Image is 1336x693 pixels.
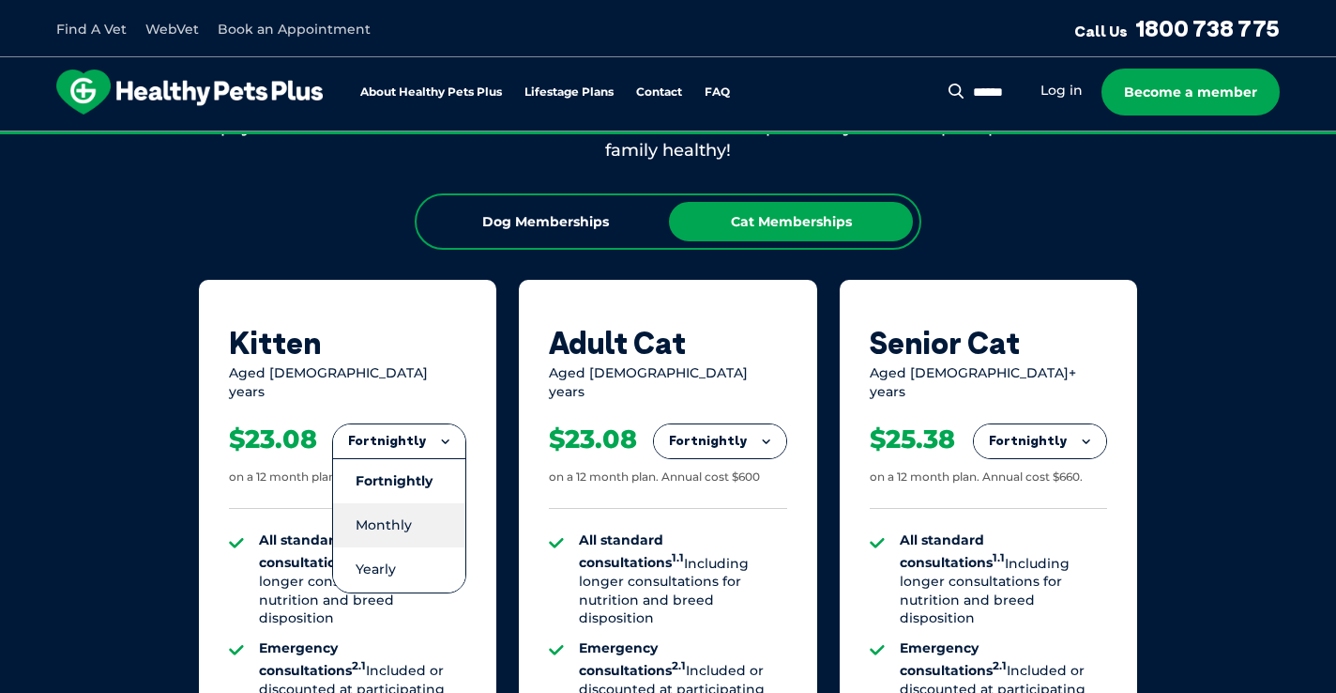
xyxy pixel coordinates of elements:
strong: Emergency consultations [259,639,366,679]
a: WebVet [145,21,199,38]
strong: All standard consultations [579,531,684,571]
strong: All standard consultations [259,531,364,571]
div: on a 12 month plan. Annual cost $600 [549,470,760,485]
a: Log in [1040,82,1083,100]
sup: 2.1 [352,659,366,672]
sup: 2.1 [672,659,686,672]
div: Adult Cat [549,325,786,361]
img: hpp-logo [56,69,323,115]
div: $25.38 [870,423,955,455]
div: Dog Memberships [423,202,667,241]
li: Including longer consultations for nutrition and breed disposition [900,531,1107,628]
div: Cat Memberships [669,202,913,241]
a: Lifestage Plans [524,86,614,99]
strong: All standard consultations [900,531,1005,571]
span: Call Us [1074,22,1128,40]
button: Fortnightly [974,424,1106,458]
li: Including longer consultations for nutrition and breed disposition [259,531,466,628]
li: Monthly [333,503,465,547]
div: $23.08 [549,423,637,455]
div: Aged [DEMOGRAPHIC_DATA]+ years [870,364,1107,401]
a: Become a member [1101,69,1280,115]
a: FAQ [705,86,730,99]
div: $23.08 [229,423,317,455]
li: Including longer consultations for nutrition and breed disposition [579,531,786,628]
sup: 1.1 [993,552,1005,565]
div: Kitten [229,325,466,361]
a: Book an Appointment [218,21,371,38]
li: Yearly [333,547,465,592]
div: Aged [DEMOGRAPHIC_DATA] years [229,364,466,401]
a: Find A Vet [56,21,127,38]
button: Fortnightly [333,424,465,458]
div: Senior Cat [870,325,1107,361]
div: Aged [DEMOGRAPHIC_DATA] years [549,364,786,401]
button: Search [945,82,968,100]
a: Contact [636,86,682,99]
span: Proactive, preventative wellness program designed to keep your pet healthier and happier for longer [318,131,1019,148]
sup: 1.1 [672,552,684,565]
a: Call Us1800 738 775 [1074,14,1280,42]
strong: Emergency consultations [579,639,686,679]
strong: Emergency consultations [900,639,1007,679]
li: Fortnightly [333,458,465,503]
div: on a 12 month plan. Annual cost $600 [229,470,440,485]
div: on a 12 month plan. Annual cost $660. [870,470,1083,485]
a: About Healthy Pets Plus [360,86,502,99]
sup: 2.1 [993,659,1007,672]
button: Fortnightly [654,424,786,458]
